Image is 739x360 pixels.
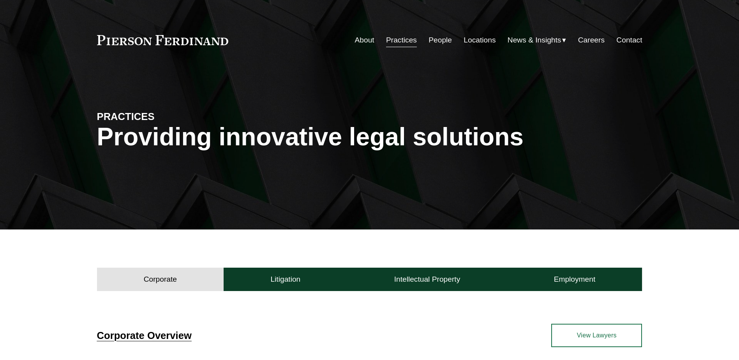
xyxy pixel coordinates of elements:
[386,33,417,48] a: Practices
[508,34,561,47] span: News & Insights
[554,275,596,284] h4: Employment
[394,275,460,284] h4: Intellectual Property
[508,33,566,48] a: folder dropdown
[355,33,374,48] a: About
[578,33,605,48] a: Careers
[270,275,300,284] h4: Litigation
[144,275,177,284] h4: Corporate
[97,330,192,341] a: Corporate Overview
[464,33,496,48] a: Locations
[97,110,233,123] h4: PRACTICES
[551,324,642,347] a: View Lawyers
[429,33,452,48] a: People
[97,123,642,151] h1: Providing innovative legal solutions
[616,33,642,48] a: Contact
